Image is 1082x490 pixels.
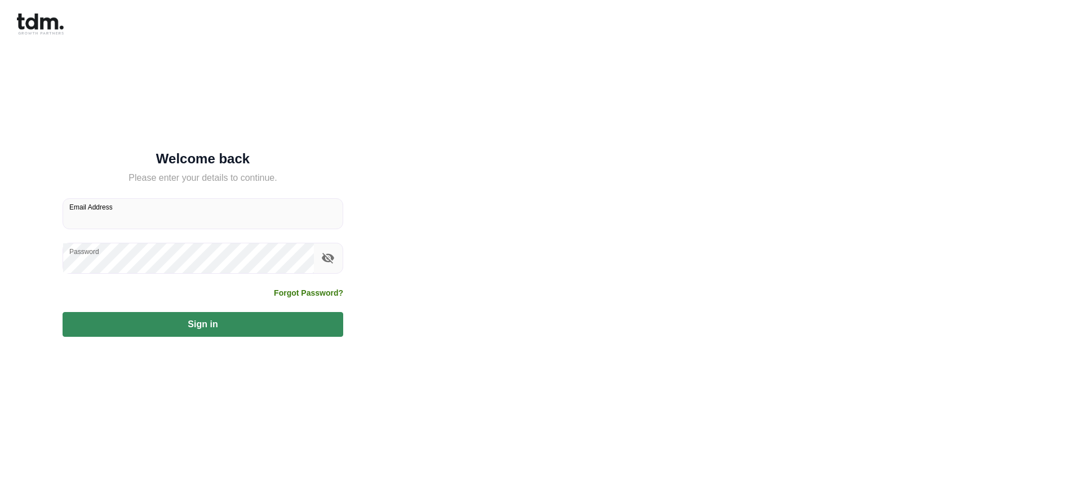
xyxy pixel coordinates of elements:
h5: Please enter your details to continue. [63,171,343,185]
a: Forgot Password? [274,287,343,299]
button: Sign in [63,312,343,337]
h5: Welcome back [63,153,343,164]
button: toggle password visibility [318,248,338,268]
label: Password [69,247,99,256]
label: Email Address [69,202,113,212]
